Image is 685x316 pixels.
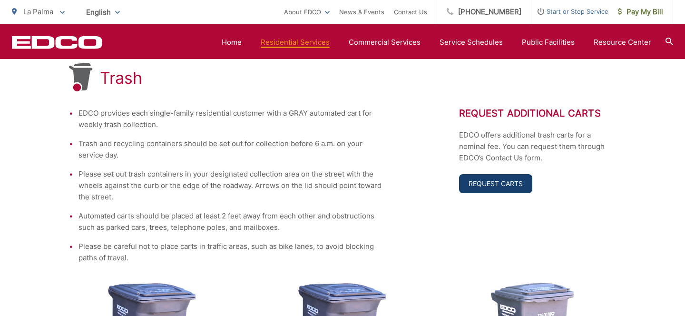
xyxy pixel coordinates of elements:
[459,174,532,193] a: Request Carts
[284,6,330,18] a: About EDCO
[78,241,383,264] li: Please be careful not to place carts in traffic areas, such as bike lanes, to avoid blocking path...
[79,4,127,20] span: English
[594,37,651,48] a: Resource Center
[23,7,53,16] span: La Palma
[459,129,616,164] p: EDCO offers additional trash carts for a nominal fee. You can request them through EDCO’s Contact...
[459,108,616,119] h2: Request Additional Carts
[78,138,383,161] li: Trash and recycling containers should be set out for collection before 6 a.m. on your service day.
[12,36,102,49] a: EDCD logo. Return to the homepage.
[522,37,575,48] a: Public Facilities
[339,6,384,18] a: News & Events
[78,210,383,233] li: Automated carts should be placed at least 2 feet away from each other and obstructions such as pa...
[100,69,142,88] h1: Trash
[440,37,503,48] a: Service Schedules
[222,37,242,48] a: Home
[78,168,383,203] li: Please set out trash containers in your designated collection area on the street with the wheels ...
[78,108,383,130] li: EDCO provides each single-family residential customer with a GRAY automated cart for weekly trash...
[394,6,427,18] a: Contact Us
[261,37,330,48] a: Residential Services
[349,37,421,48] a: Commercial Services
[618,6,663,18] span: Pay My Bill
